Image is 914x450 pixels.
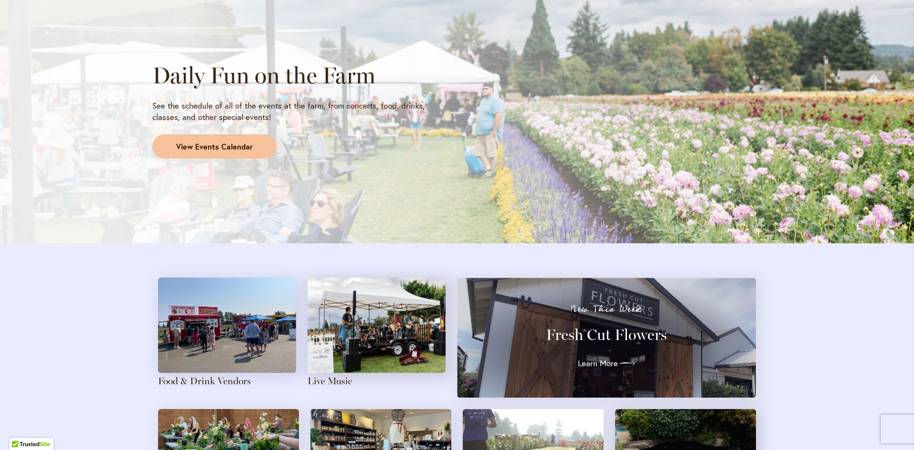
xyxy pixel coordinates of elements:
[308,375,352,387] a: Live Music
[158,278,296,373] img: Attendees gather around food trucks on a sunny day at the farm
[474,304,739,314] p: New This Week
[152,134,277,159] a: View Events Calendar
[158,375,251,387] a: Food & Drink Vendors
[308,278,446,373] img: A four-person band plays with a field of pink dahlias in the background
[474,325,739,344] h3: Fresh Cut Flowers
[176,141,253,152] span: View Events Calendar
[578,356,635,371] a: Learn More
[152,62,448,89] h2: Daily Fun on the Farm
[578,358,618,369] span: Learn More
[152,100,448,123] p: See the schedule of all of the events at the farm, from concerts, food, drinks, classes, and othe...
